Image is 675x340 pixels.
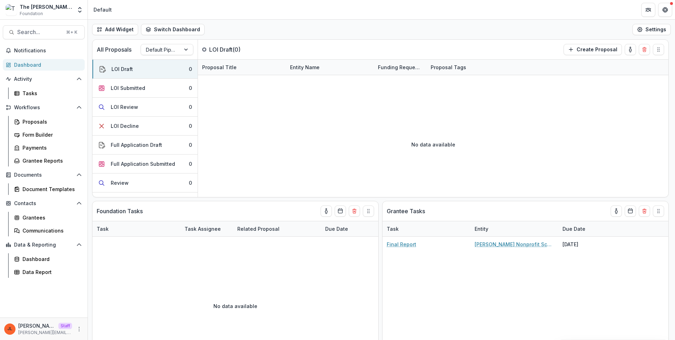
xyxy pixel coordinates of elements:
[209,45,262,54] p: LOI Draft ( 0 )
[180,221,233,236] div: Task Assignee
[22,157,79,164] div: Grantee Reports
[92,174,198,192] button: Review0
[22,144,79,151] div: Payments
[426,64,470,71] div: Proposal Tags
[92,136,198,155] button: Full Application Draft0
[18,329,72,336] p: [PERSON_NAME][EMAIL_ADDRESS][DOMAIN_NAME]
[625,205,636,217] button: Calendar
[92,117,198,136] button: LOI Decline0
[180,225,225,233] div: Task Assignee
[3,102,85,113] button: Open Workflows
[58,323,72,329] p: Staff
[3,169,85,181] button: Open Documents
[14,61,79,68] div: Dashboard
[111,141,162,149] div: Full Application Draft
[92,60,198,79] button: LOI Draft0
[3,198,85,209] button: Open Contacts
[558,237,611,252] div: [DATE]
[14,201,73,207] span: Contacts
[411,141,455,148] p: No data available
[17,29,62,35] span: Search...
[387,241,416,248] a: Final Report
[611,205,622,217] button: toggle-assigned-to-me
[11,129,85,140] a: Form Builder
[14,105,73,111] span: Workflows
[22,227,79,234] div: Communications
[111,84,145,92] div: LOI Submitted
[11,253,85,265] a: Dashboard
[321,225,352,233] div: Due Date
[189,179,192,187] div: 0
[7,327,12,331] div: Jeanne Locker
[22,268,79,276] div: Data Report
[3,59,85,71] a: Dashboard
[189,141,192,149] div: 0
[426,60,514,75] div: Proposal Tags
[14,172,73,178] span: Documents
[374,64,426,71] div: Funding Requested
[111,160,175,168] div: Full Application Submitted
[475,241,554,248] a: [PERSON_NAME] Nonprofit School
[286,60,374,75] div: Entity Name
[233,225,284,233] div: Related Proposal
[22,214,79,221] div: Grantees
[189,160,192,168] div: 0
[22,255,79,263] div: Dashboard
[363,205,374,217] button: Drag
[11,116,85,127] a: Proposals
[653,205,664,217] button: Drag
[321,221,374,236] div: Due Date
[22,118,79,125] div: Proposals
[22,185,79,193] div: Document Templates
[92,221,180,236] div: Task
[653,44,664,55] button: Drag
[14,48,82,54] span: Notifications
[92,155,198,174] button: Full Application Submitted0
[92,225,113,233] div: Task
[11,183,85,195] a: Document Templates
[639,44,650,55] button: Delete card
[632,24,671,35] button: Settings
[374,60,426,75] div: Funding Requested
[189,84,192,92] div: 0
[198,64,241,71] div: Proposal Title
[11,212,85,223] a: Grantees
[335,205,346,217] button: Calendar
[321,205,332,217] button: toggle-assigned-to-me
[198,60,286,75] div: Proposal Title
[11,155,85,166] a: Grantee Reports
[94,6,112,13] div: Default
[233,221,321,236] div: Related Proposal
[22,131,79,138] div: Form Builder
[14,76,73,82] span: Activity
[3,73,85,85] button: Open Activity
[111,65,133,73] div: LOI Draft
[382,221,470,236] div: Task
[97,45,131,54] p: All Proposals
[470,225,493,233] div: Entity
[564,44,622,55] button: Create Proposal
[75,3,85,17] button: Open entity switcher
[18,322,56,329] p: [PERSON_NAME]
[3,25,85,39] button: Search...
[349,205,360,217] button: Delete card
[189,65,192,73] div: 0
[558,221,611,236] div: Due Date
[14,242,73,248] span: Data & Reporting
[92,79,198,98] button: LOI Submitted0
[92,24,138,35] button: Add Widget
[625,44,636,55] button: toggle-assigned-to-me
[189,122,192,130] div: 0
[20,11,43,17] span: Foundation
[641,3,655,17] button: Partners
[11,87,85,99] a: Tasks
[92,98,198,117] button: LOI Review0
[75,325,83,333] button: More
